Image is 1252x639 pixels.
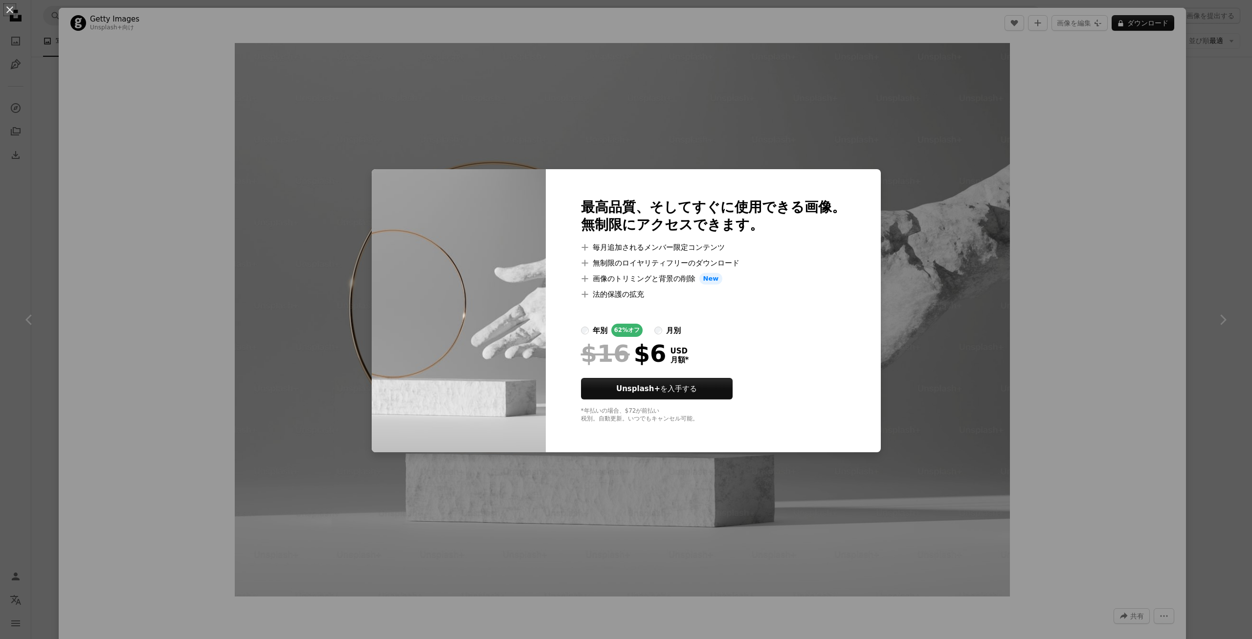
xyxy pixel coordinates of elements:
input: 年別62%オフ [581,327,589,334]
img: premium_photo-1661928086191-8c08d7b8d32f [372,169,546,452]
div: 年別 [593,325,607,336]
span: USD [671,347,689,355]
button: Unsplash+を入手する [581,378,733,399]
h2: 最高品質、そしてすぐに使用できる画像。 無制限にアクセスできます。 [581,198,846,234]
li: 法的保護の拡充 [581,288,846,300]
div: *年払いの場合、 $72 が前払い 税別。自動更新。いつでもキャンセル可能。 [581,407,846,423]
li: 毎月追加されるメンバー限定コンテンツ [581,242,846,253]
div: 月別 [666,325,681,336]
li: 画像のトリミングと背景の削除 [581,273,846,285]
div: $6 [581,341,667,366]
div: 62% オフ [611,324,643,337]
span: New [699,273,723,285]
input: 月別 [654,327,662,334]
strong: Unsplash+ [616,384,660,393]
span: $16 [581,341,630,366]
li: 無制限のロイヤリティフリーのダウンロード [581,257,846,269]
